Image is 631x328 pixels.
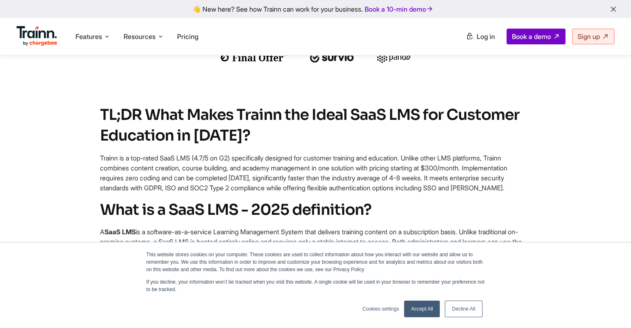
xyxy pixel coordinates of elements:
p: Trainn is a top-rated SaaS LMS (4.7/5 on G2) specifically designed for customer training and educ... [100,153,531,193]
a: Book a 10-min demo [363,3,435,15]
h2: What is a SaaS LMS - 2025 definition? [100,199,531,220]
span: Log in [477,32,495,41]
span: Sign up [577,32,600,41]
a: Book a demo [507,29,565,44]
img: pando logo [377,51,410,63]
img: Trainn Logo [17,26,57,46]
p: This website stores cookies on your computer. These cookies are used to collect information about... [146,251,485,273]
a: Log in [461,29,500,44]
span: Features [76,32,102,41]
a: Sign up [572,29,614,44]
span: Book a demo [512,32,551,41]
a: Pricing [177,32,198,41]
a: Cookies settings [363,305,399,313]
h2: TL;DR What Makes Trainn the Ideal SaaS LMS for Customer Education in [DATE]? [100,104,531,146]
b: SaaS LMS [105,228,136,236]
span: Resources [124,32,156,41]
a: Accept All [404,301,440,317]
a: Decline All [445,301,482,317]
p: A is a software-as-a-service Learning Management System that delivers training content on a subsc... [100,227,531,257]
p: If you decline, your information won’t be tracked when you visit this website. A single cookie wi... [146,278,485,293]
img: finaloffer logo [221,53,287,61]
img: survio logo [310,52,354,63]
div: 👋 New here? See how Trainn can work for your business. [5,5,626,13]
